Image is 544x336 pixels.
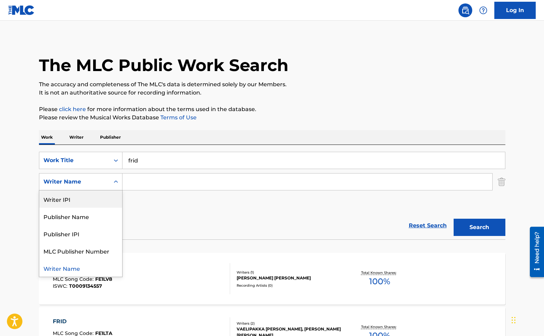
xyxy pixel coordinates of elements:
[476,3,490,17] div: Help
[43,178,106,186] div: Writer Name
[39,105,505,113] p: Please for more information about the terms used in the database.
[39,80,505,89] p: The accuracy and completeness of The MLC's data is determined solely by our Members.
[39,89,505,97] p: It is not an authoritative source for recording information.
[510,303,544,336] div: Chatt-widget
[498,173,505,190] img: Delete Criterion
[237,321,341,326] div: Writers ( 2 )
[95,276,112,282] span: FE1LV8
[43,156,106,165] div: Work Title
[361,324,398,329] p: Total Known Shares:
[159,114,197,121] a: Terms of Use
[479,6,487,14] img: help
[461,6,469,14] img: search
[69,283,102,289] span: T0009134557
[8,5,35,15] img: MLC Logo
[361,270,398,275] p: Total Known Shares:
[39,225,122,242] div: Publisher IPI
[39,152,505,239] form: Search Form
[67,130,86,145] p: Writer
[405,218,450,233] a: Reset Search
[98,130,123,145] p: Publisher
[39,55,288,76] h1: The MLC Public Work Search
[510,303,544,336] iframe: Chat Widget
[494,2,536,19] a: Log In
[237,270,341,275] div: Writers ( 1 )
[454,219,505,236] button: Search
[39,190,122,208] div: Writer IPI
[53,276,95,282] span: MLC Song Code :
[237,283,341,288] div: Recording Artists ( 0 )
[512,310,516,330] div: Dra
[39,113,505,122] p: Please review the Musical Works Database
[369,275,390,288] span: 100 %
[237,275,341,281] div: [PERSON_NAME] [PERSON_NAME]
[39,208,122,225] div: Publisher Name
[458,3,472,17] a: Public Search
[525,224,544,280] iframe: Resource Center
[53,317,112,326] div: FRID
[39,242,122,259] div: MLC Publisher Number
[39,130,55,145] p: Work
[53,283,69,289] span: ISWC :
[39,259,122,277] div: Writer Name
[59,106,86,112] a: click here
[39,253,505,305] a: FRIDMLC Song Code:FE1LV8ISWC:T0009134557Writers (1)[PERSON_NAME] [PERSON_NAME]Recording Artists (...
